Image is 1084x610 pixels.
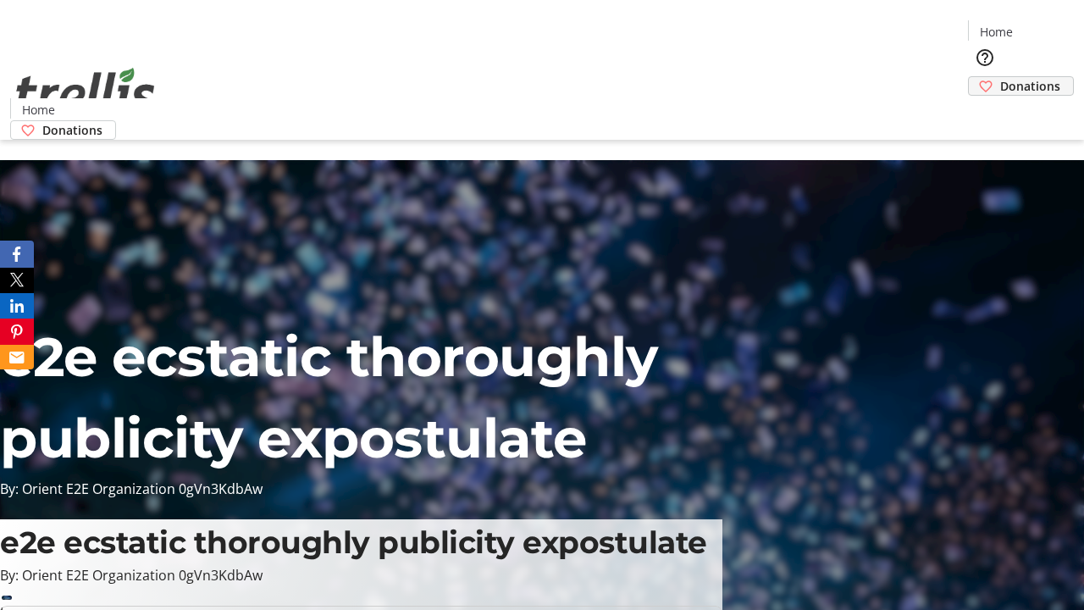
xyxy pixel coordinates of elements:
[11,101,65,119] a: Home
[22,101,55,119] span: Home
[968,41,1002,75] button: Help
[42,121,102,139] span: Donations
[10,120,116,140] a: Donations
[980,23,1013,41] span: Home
[968,76,1074,96] a: Donations
[10,49,161,134] img: Orient E2E Organization 0gVn3KdbAw's Logo
[1000,77,1060,95] span: Donations
[968,96,1002,130] button: Cart
[969,23,1023,41] a: Home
